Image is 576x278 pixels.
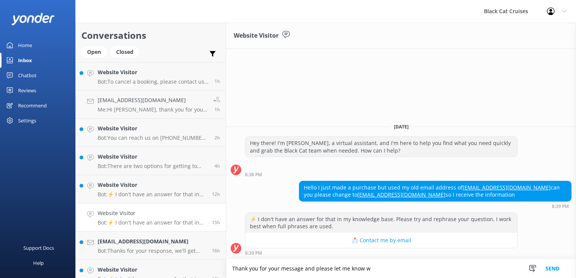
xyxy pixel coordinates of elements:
div: Recommend [18,98,47,113]
a: Website VisitorBot:You can reach us on [PHONE_NUMBER] for Akaroa trips or [PHONE_NUMBER] for Lytt... [76,119,226,147]
p: Bot: There are two options for getting to [GEOGRAPHIC_DATA] from [GEOGRAPHIC_DATA]: the French Co... [98,163,209,170]
h4: Website Visitor [98,209,206,217]
p: Bot: You can reach us on [PHONE_NUMBER] for Akaroa trips or [PHONE_NUMBER] for Lyttelton Ferries. [98,134,209,141]
a: [EMAIL_ADDRESS][DOMAIN_NAME]Me:Hi [PERSON_NAME], thank you for your message and I have received y... [76,90,226,119]
img: yonder-white-logo.png [11,13,55,25]
span: Sep 15 2025 08:39pm (UTC +12:00) Pacific/Auckland [212,219,220,226]
h4: Website Visitor [98,68,209,76]
p: Bot: ⚡ I don't have an answer for that in my knowledge base. Please try and rephrase your questio... [98,219,206,226]
div: ⚡ I don't have an answer for that in my knowledge base. Please try and rephrase your question, I ... [245,213,517,233]
div: Sep 15 2025 08:39pm (UTC +12:00) Pacific/Auckland [299,203,571,209]
h2: Conversations [81,28,220,43]
h4: Website Visitor [98,124,209,133]
div: Hey there! I'm [PERSON_NAME], a virtual assistant, and I'm here to help you find what you need qu... [245,137,517,157]
div: Sep 15 2025 08:39pm (UTC +12:00) Pacific/Auckland [245,250,518,255]
a: [EMAIL_ADDRESS][DOMAIN_NAME]Bot:Thanks for your response, we'll get back to you as soon as we can... [76,232,226,260]
div: Support Docs [23,240,54,255]
h4: [EMAIL_ADDRESS][DOMAIN_NAME] [98,96,208,104]
span: Sep 16 2025 10:10am (UTC +12:00) Pacific/Auckland [214,106,220,113]
div: Help [33,255,44,270]
a: [EMAIL_ADDRESS][DOMAIN_NAME] [357,191,446,198]
h4: [EMAIL_ADDRESS][DOMAIN_NAME] [98,237,206,246]
p: Bot: To cancel a booking, please contact us directly by calling [PHONE_NUMBER] or emailing [EMAIL... [98,78,209,85]
a: Website VisitorBot:To cancel a booking, please contact us directly by calling [PHONE_NUMBER] or e... [76,62,226,90]
h4: Website Visitor [98,181,206,189]
div: Sep 15 2025 08:38pm (UTC +12:00) Pacific/Auckland [245,172,518,177]
span: [DATE] [389,124,413,130]
h3: Website Visitor [234,31,279,41]
h4: Website Visitor [98,266,206,274]
a: Closed [110,47,143,56]
span: Sep 16 2025 10:18am (UTC +12:00) Pacific/Auckland [214,78,220,84]
button: 📩 Contact me by email [245,233,517,248]
a: Open [81,47,110,56]
strong: 8:39 PM [245,251,262,255]
div: Reviews [18,83,36,98]
div: Open [81,46,107,58]
span: Sep 15 2025 07:12pm (UTC +12:00) Pacific/Auckland [212,247,220,254]
a: Website VisitorBot:⚡ I don't have an answer for that in my knowledge base. Please try and rephras... [76,175,226,203]
div: Inbox [18,53,32,68]
a: Website VisitorBot:There are two options for getting to [GEOGRAPHIC_DATA] from [GEOGRAPHIC_DATA]:... [76,147,226,175]
a: Website VisitorBot:⚡ I don't have an answer for that in my knowledge base. Please try and rephras... [76,203,226,232]
strong: 8:39 PM [552,204,569,209]
div: Hello I just made a purchase but used my old email address of can you please change to so I recei... [299,181,571,201]
h4: Website Visitor [98,153,209,161]
button: Send [538,259,567,278]
span: Sep 15 2025 10:58pm (UTC +12:00) Pacific/Auckland [212,191,220,197]
div: Chatbot [18,68,37,83]
div: Home [18,38,32,53]
p: Bot: ⚡ I don't have an answer for that in my knowledge base. Please try and rephrase your questio... [98,191,206,198]
textarea: Thank you for your message and please let me know w [226,259,576,278]
a: [EMAIL_ADDRESS][DOMAIN_NAME] [463,184,551,191]
div: Closed [110,46,139,58]
div: Settings [18,113,36,128]
span: Sep 16 2025 07:46am (UTC +12:00) Pacific/Auckland [214,163,220,169]
strong: 8:38 PM [245,173,262,177]
span: Sep 16 2025 09:25am (UTC +12:00) Pacific/Auckland [214,134,220,141]
p: Bot: Thanks for your response, we'll get back to you as soon as we can during opening hours. [98,247,206,254]
p: Me: Hi [PERSON_NAME], thank you for your message and I have received your email which i will repl... [98,106,208,113]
